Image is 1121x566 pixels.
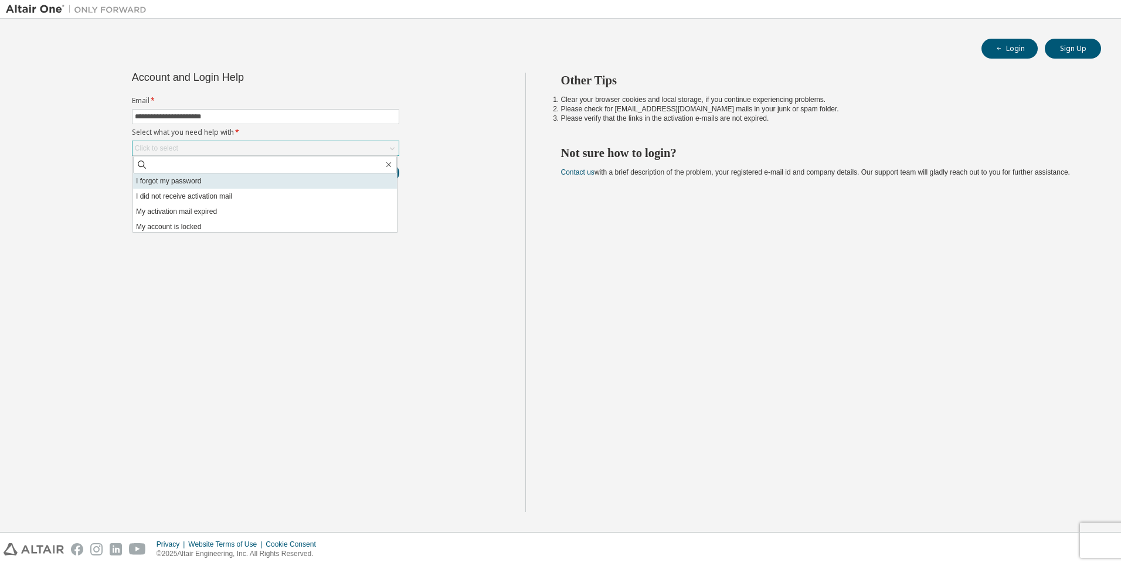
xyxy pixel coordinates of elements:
[561,168,595,176] a: Contact us
[561,95,1081,104] li: Clear your browser cookies and local storage, if you continue experiencing problems.
[157,540,188,549] div: Privacy
[90,543,103,555] img: instagram.svg
[157,549,323,559] p: © 2025 Altair Engineering, Inc. All Rights Reserved.
[561,104,1081,114] li: Please check for [EMAIL_ADDRESS][DOMAIN_NAME] mails in your junk or spam folder.
[132,128,399,137] label: Select what you need help with
[266,540,322,549] div: Cookie Consent
[561,168,1070,176] span: with a brief description of the problem, your registered e-mail id and company details. Our suppo...
[188,540,266,549] div: Website Terms of Use
[561,114,1081,123] li: Please verify that the links in the activation e-mails are not expired.
[133,141,399,155] div: Click to select
[132,96,399,105] label: Email
[110,543,122,555] img: linkedin.svg
[71,543,83,555] img: facebook.svg
[133,173,397,189] li: I forgot my password
[6,4,152,15] img: Altair One
[4,543,64,555] img: altair_logo.svg
[135,144,178,153] div: Click to select
[561,145,1081,161] h2: Not sure how to login?
[132,73,346,82] div: Account and Login Help
[981,39,1038,59] button: Login
[129,543,146,555] img: youtube.svg
[561,73,1081,88] h2: Other Tips
[1045,39,1101,59] button: Sign Up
